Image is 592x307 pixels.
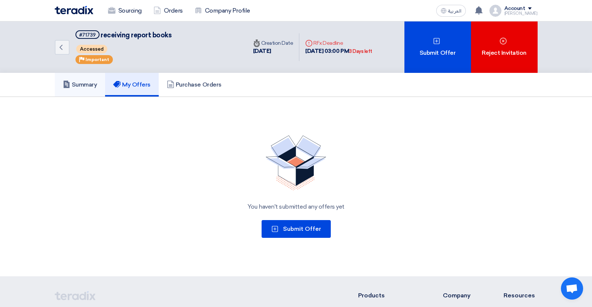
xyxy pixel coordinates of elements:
[504,291,538,300] li: Resources
[101,31,171,39] span: receiving report books
[55,73,105,97] a: Summary
[148,3,189,19] a: Orders
[105,73,159,97] a: My Offers
[85,57,109,62] span: Important
[79,33,96,37] div: #71739
[55,6,93,14] img: Teradix logo
[490,5,501,17] img: profile_test.png
[75,30,172,40] h5: receiving report books
[64,202,529,211] div: You haven't submitted any offers yet
[189,3,256,19] a: Company Profile
[358,291,421,300] li: Products
[504,6,525,12] div: Account
[471,21,538,73] div: Reject Invitation
[266,135,326,190] img: No Quotations Found!
[561,277,583,300] div: Open chat
[63,81,97,88] h5: Summary
[349,48,372,55] div: 3 Days left
[305,47,372,55] div: [DATE] 03:00 PM
[253,47,293,55] div: [DATE]
[159,73,230,97] a: Purchase Orders
[305,39,372,47] div: RFx Deadline
[404,21,471,73] div: Submit Offer
[113,81,151,88] h5: My Offers
[504,11,538,16] div: [PERSON_NAME]
[436,5,466,17] button: العربية
[253,39,293,47] div: Creation Date
[443,291,481,300] li: Company
[262,220,331,238] button: Submit Offer
[283,225,321,232] span: Submit Offer
[76,45,107,53] span: Accessed
[167,81,222,88] h5: Purchase Orders
[448,9,461,14] span: العربية
[102,3,148,19] a: Sourcing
